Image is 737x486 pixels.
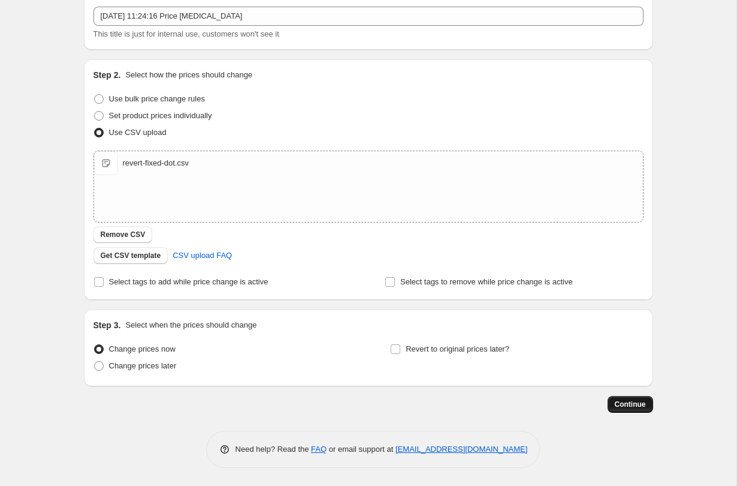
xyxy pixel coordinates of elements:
div: revert-fixed-dot.csv [123,157,189,169]
button: Continue [608,396,653,413]
a: FAQ [311,445,327,454]
span: Set product prices individually [109,111,212,120]
span: CSV upload FAQ [173,250,232,262]
p: Select how the prices should change [125,69,252,81]
h2: Step 3. [93,319,121,331]
span: Need help? Read the [235,445,312,454]
span: Use CSV upload [109,128,167,137]
span: This title is just for internal use, customers won't see it [93,29,279,38]
span: Select tags to add while price change is active [109,277,268,286]
span: Get CSV template [101,251,161,260]
button: Remove CSV [93,226,153,243]
span: Change prices later [109,361,177,370]
span: Change prices now [109,344,176,353]
input: 30% off holiday sale [93,7,644,26]
button: Get CSV template [93,247,168,264]
a: CSV upload FAQ [165,246,239,265]
span: or email support at [327,445,395,454]
a: [EMAIL_ADDRESS][DOMAIN_NAME] [395,445,527,454]
span: Remove CSV [101,230,146,239]
h2: Step 2. [93,69,121,81]
span: Use bulk price change rules [109,94,205,103]
span: Select tags to remove while price change is active [400,277,573,286]
p: Select when the prices should change [125,319,256,331]
span: Continue [615,400,646,409]
span: Revert to original prices later? [406,344,509,353]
